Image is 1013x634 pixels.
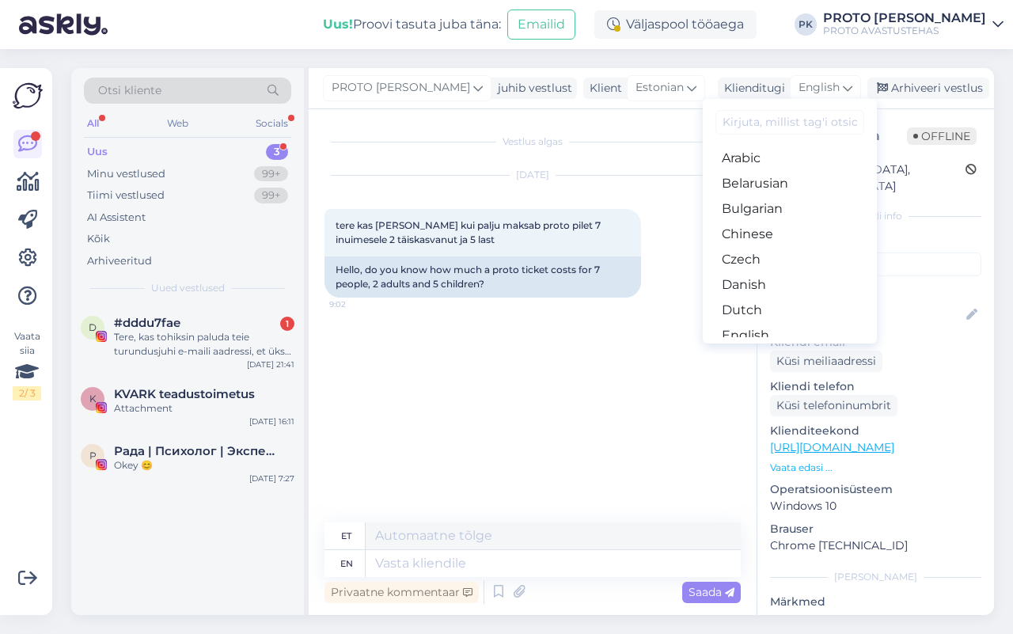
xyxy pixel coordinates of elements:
[249,416,294,427] div: [DATE] 16:11
[252,113,291,134] div: Socials
[823,12,986,25] div: PROTO [PERSON_NAME]
[87,166,165,182] div: Minu vestlused
[98,82,161,99] span: Otsi kliente
[718,80,785,97] div: Klienditugi
[114,316,180,330] span: #dddu7fae
[703,323,877,348] a: English
[329,298,389,310] span: 9:02
[87,210,146,226] div: AI Assistent
[823,25,986,37] div: PROTO AVASTUSTEHAS
[249,473,294,484] div: [DATE] 7:27
[254,188,288,203] div: 99+
[594,10,757,39] div: Väljaspool tööaega
[84,113,102,134] div: All
[324,168,741,182] div: [DATE]
[770,498,981,514] p: Windows 10
[823,12,1004,37] a: PROTO [PERSON_NAME]PROTO AVASTUSTEHAS
[87,253,152,269] div: Arhiveeritud
[89,321,97,333] span: d
[689,585,734,599] span: Saada
[114,330,294,359] div: Tere, kas tohiksin paluda teie turundusjuhi e-maili aadressi, et üks koostööpakkumise idee teile ...
[770,481,981,498] p: Operatsioonisüsteem
[89,393,97,404] span: K
[324,135,741,149] div: Vestlus algas
[867,78,989,99] div: Arhiveeri vestlus
[89,450,97,461] span: Р
[13,329,41,401] div: Vaata siia
[340,550,353,577] div: en
[770,395,897,416] div: Küsi telefoninumbrit
[247,359,294,370] div: [DATE] 21:41
[87,231,110,247] div: Kõik
[13,386,41,401] div: 2 / 3
[324,582,479,603] div: Privaatne kommentaar
[507,9,575,40] button: Emailid
[770,570,981,584] div: [PERSON_NAME]
[770,594,981,610] p: Märkmed
[323,17,353,32] b: Uus!
[114,444,279,458] span: Рада | Психолог | Эксперт по развитию детей
[703,146,877,171] a: Arabic
[114,401,294,416] div: Attachment
[341,522,351,549] div: et
[770,537,981,554] p: Chrome [TECHNICAL_ID]
[770,334,981,351] p: Kliendi email
[770,423,981,439] p: Klienditeekond
[583,80,622,97] div: Klient
[491,80,572,97] div: juhib vestlust
[336,219,603,245] span: tere kas [PERSON_NAME] kui palju maksab proto pilet 7 inuimesele 2 täiskasvanut ja 5 last
[703,222,877,247] a: Chinese
[703,171,877,196] a: Belarusian
[323,15,501,34] div: Proovi tasuta juba täna:
[795,13,817,36] div: PK
[703,272,877,298] a: Danish
[114,387,255,401] span: KVARK teadustoimetus
[266,144,288,160] div: 3
[280,317,294,331] div: 1
[87,144,108,160] div: Uus
[770,521,981,537] p: Brauser
[114,458,294,473] div: Okey 😊
[332,79,470,97] span: PROTO [PERSON_NAME]
[254,166,288,182] div: 99+
[635,79,684,97] span: Estonian
[907,127,977,145] span: Offline
[770,351,882,372] div: Küsi meiliaadressi
[324,256,641,298] div: Hello, do you know how much a proto ticket costs for 7 people, 2 adults and 5 children?
[770,440,894,454] a: [URL][DOMAIN_NAME]
[164,113,192,134] div: Web
[770,461,981,475] p: Vaata edasi ...
[703,247,877,272] a: Czech
[770,378,981,395] p: Kliendi telefon
[703,298,877,323] a: Dutch
[13,81,43,111] img: Askly Logo
[715,110,864,135] input: Kirjuta, millist tag'i otsid
[87,188,165,203] div: Tiimi vestlused
[799,79,840,97] span: English
[703,196,877,222] a: Bulgarian
[151,281,225,295] span: Uued vestlused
